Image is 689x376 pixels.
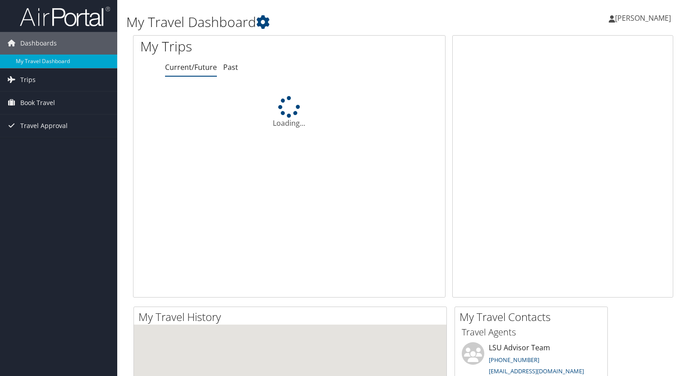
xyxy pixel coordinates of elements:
[140,37,308,56] h1: My Trips
[459,309,607,325] h2: My Travel Contacts
[126,13,496,32] h1: My Travel Dashboard
[489,356,539,364] a: [PHONE_NUMBER]
[20,92,55,114] span: Book Travel
[615,13,671,23] span: [PERSON_NAME]
[138,309,446,325] h2: My Travel History
[20,69,36,91] span: Trips
[223,62,238,72] a: Past
[20,6,110,27] img: airportal-logo.png
[20,32,57,55] span: Dashboards
[133,96,445,128] div: Loading...
[462,326,601,339] h3: Travel Agents
[609,5,680,32] a: [PERSON_NAME]
[165,62,217,72] a: Current/Future
[489,367,584,375] a: [EMAIL_ADDRESS][DOMAIN_NAME]
[20,115,68,137] span: Travel Approval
